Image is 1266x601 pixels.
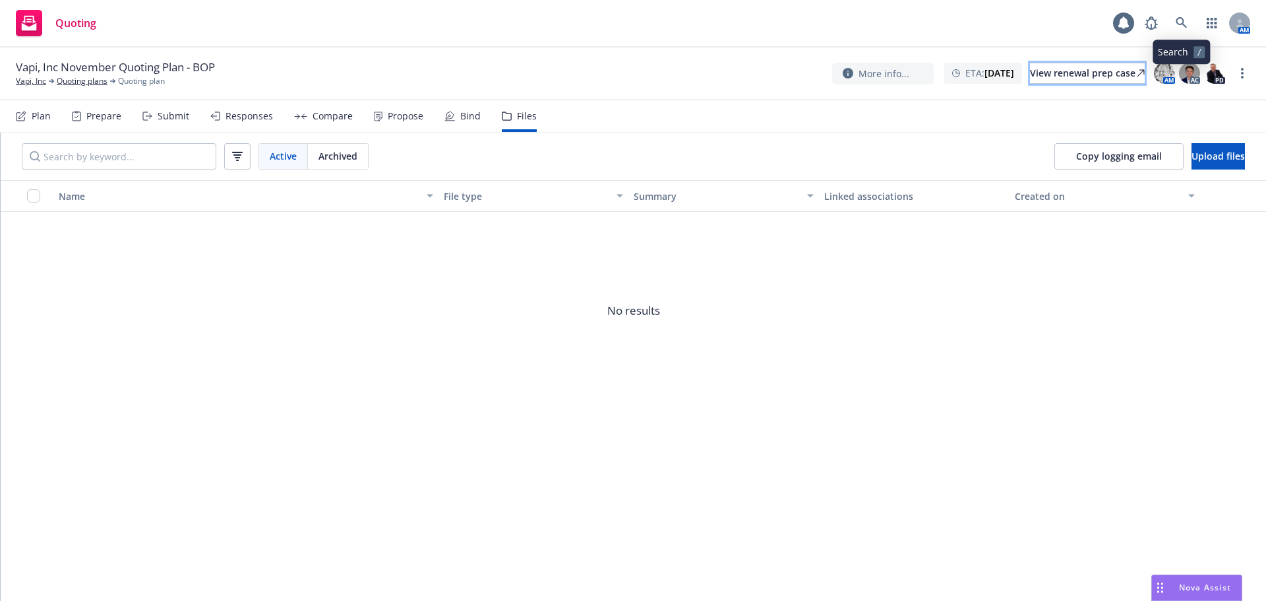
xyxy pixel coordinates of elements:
div: Responses [226,111,273,121]
a: View renewal prep case [1030,63,1145,84]
div: Bind [460,111,481,121]
div: Linked associations [824,189,1004,203]
div: File type [444,189,609,203]
button: Created on [1010,180,1200,212]
button: More info... [832,63,934,84]
a: Quoting plans [57,75,107,87]
span: Active [270,149,297,163]
img: photo [1154,63,1175,84]
span: More info... [859,67,909,80]
div: Submit [158,111,189,121]
div: Created on [1015,189,1180,203]
span: Quoting plan [118,75,165,87]
div: Name [59,189,419,203]
input: Search by keyword... [22,143,216,170]
button: Summary [628,180,819,212]
div: Files [517,111,537,121]
a: Quoting [11,5,102,42]
a: Report a Bug [1138,10,1164,36]
div: Propose [388,111,423,121]
span: Copy logging email [1076,150,1162,162]
button: Upload files [1191,143,1245,170]
span: Upload files [1191,150,1245,162]
button: Name [53,180,438,212]
span: Vapi, Inc November Quoting Plan - BOP [16,59,215,75]
div: View renewal prep case [1030,63,1145,83]
a: Vapi, Inc [16,75,46,87]
button: Linked associations [819,180,1010,212]
span: Quoting [55,18,96,28]
div: Drag to move [1152,575,1168,600]
div: Plan [32,111,51,121]
input: Select all [27,189,40,203]
a: Search [1168,10,1195,36]
div: Prepare [86,111,121,121]
div: Compare [313,111,353,121]
a: Switch app [1199,10,1225,36]
span: Nova Assist [1179,582,1231,593]
button: File type [438,180,629,212]
span: Archived [318,149,357,163]
div: Summary [634,189,799,203]
img: photo [1204,63,1225,84]
span: ETA : [965,66,1014,80]
span: No results [1,212,1266,410]
a: more [1234,65,1250,81]
button: Nova Assist [1151,575,1242,601]
strong: [DATE] [984,67,1014,79]
img: photo [1179,63,1200,84]
button: Copy logging email [1054,143,1184,170]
